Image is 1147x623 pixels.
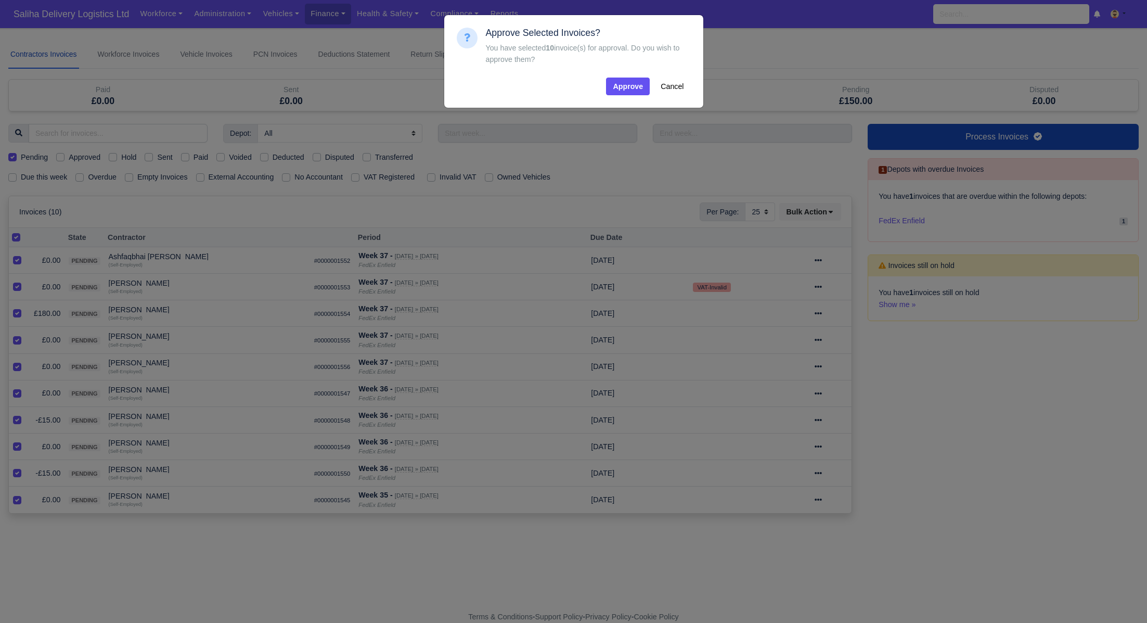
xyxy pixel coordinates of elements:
button: Approve [606,78,650,95]
h5: Approve Selected Invoices? [486,28,691,39]
button: Cancel [654,78,690,95]
div: You have selected invoice(s) for approval. Do you wish to approve them? [486,43,691,65]
strong: 10 [546,44,554,52]
iframe: Chat Widget [1095,573,1147,623]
